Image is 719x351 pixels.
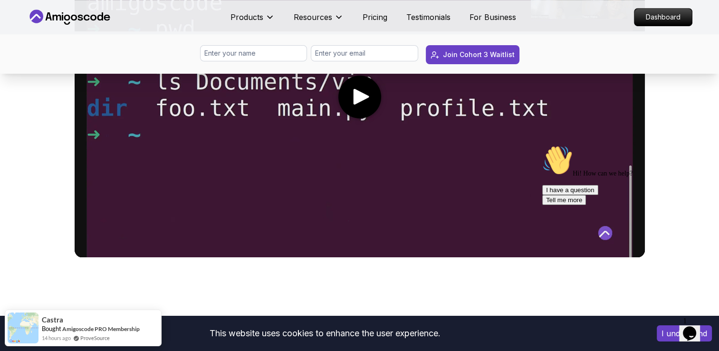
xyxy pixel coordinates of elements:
[634,8,692,26] a: Dashboard
[4,44,60,54] button: I have a question
[470,11,516,23] a: For Business
[42,325,61,332] span: Bought
[426,45,519,64] button: Join Cohort 3 Waitlist
[538,141,709,308] iframe: chat widget
[42,334,71,342] span: 14 hours ago
[679,313,709,341] iframe: chat widget
[230,11,263,23] p: Products
[80,334,110,342] a: ProveSource
[230,11,275,30] button: Products
[443,50,515,59] div: Join Cohort 3 Waitlist
[657,325,712,341] button: Accept cookies
[406,11,451,23] a: Testimonials
[42,316,63,324] span: Castra
[7,323,642,344] div: This website uses cookies to enhance the user experience.
[363,11,387,23] a: Pricing
[294,11,344,30] button: Resources
[4,29,94,36] span: Hi! How can we help?
[4,54,48,64] button: Tell me more
[4,4,175,64] div: 👋Hi! How can we help?I have a questionTell me more
[634,9,692,26] p: Dashboard
[8,312,38,343] img: provesource social proof notification image
[311,45,418,61] input: Enter your email
[200,45,307,61] input: Enter your name
[4,4,34,34] img: :wave:
[62,325,140,332] a: Amigoscode PRO Membership
[294,11,332,23] p: Resources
